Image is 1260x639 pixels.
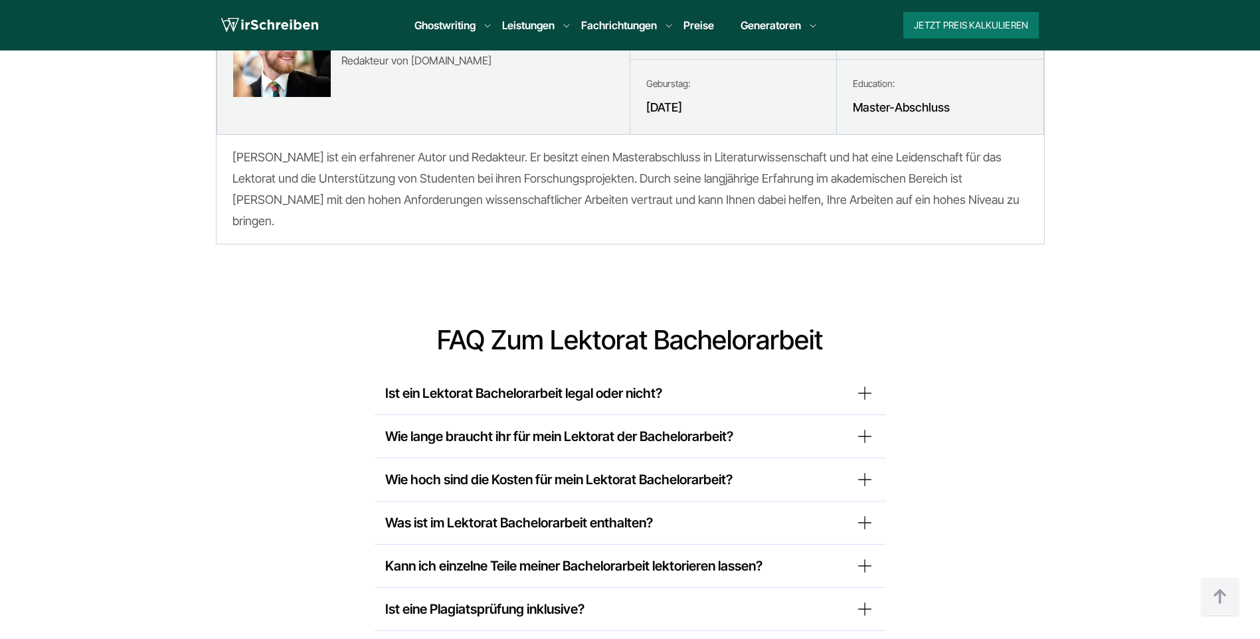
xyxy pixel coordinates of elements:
div: [DATE] [630,60,838,135]
summary: Ist eine Plagiatsprüfung inklusive? [385,598,875,620]
a: Ghostwriting [414,17,476,33]
div: Master-Abschluss [837,60,1044,135]
img: button top [1200,577,1240,617]
img: logo wirschreiben [221,15,318,35]
h2: FAQ zum Lektorat Bachelorarbeit [246,324,1014,356]
div: Education: [853,76,1028,92]
a: Fachrichtungen [581,17,657,33]
img: Heinrich Pethke [233,9,331,97]
div: Geburstag: [646,76,821,92]
p: [PERSON_NAME] ist ein erfahrener Autor und Redakteur. Er besitzt einen Masterabschluss in Literat... [232,147,1028,232]
summary: Wie hoch sind die Kosten für mein Lektorat Bachelorarbeit? [385,469,875,490]
summary: Kann ich einzelne Teile meiner Bachelorarbeit lektorieren lassen? [385,555,875,577]
a: Leistungen [502,17,555,33]
div: Redakteur von [DOMAIN_NAME] [341,52,492,68]
button: Jetzt Preis kalkulieren [903,12,1039,39]
summary: Was ist im Lektorat Bachelorarbeit enthalten? [385,512,875,533]
a: Preise [683,19,714,32]
summary: Ist ein Lektorat Bachelorarbeit legal oder nicht? [385,383,875,404]
a: Generatoren [741,17,801,33]
summary: Wie lange braucht ihr für mein Lektorat der Bachelorarbeit? [385,426,875,447]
